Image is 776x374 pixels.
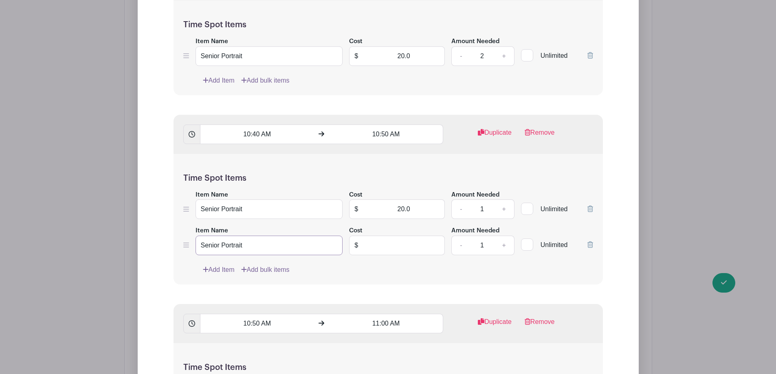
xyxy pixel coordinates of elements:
span: $ [349,199,363,219]
span: Unlimited [541,52,568,59]
label: Amount Needed [451,190,499,200]
span: Unlimited [541,241,568,248]
a: Remove [525,317,555,333]
label: Amount Needed [451,226,499,236]
a: - [451,236,470,255]
a: Duplicate [478,317,512,333]
span: $ [349,236,363,255]
input: Set Start Time [200,125,314,144]
span: $ [349,46,363,66]
a: + [494,236,514,255]
h5: Time Spot Items [183,173,593,183]
a: Add Item [203,265,235,275]
label: Cost [349,190,363,200]
label: Cost [349,226,363,236]
input: e.g. Snacks or Check-in Attendees [196,46,343,66]
a: Remove [525,128,555,144]
label: Item Name [196,226,228,236]
a: Duplicate [478,128,512,144]
a: + [494,199,514,219]
label: Amount Needed [451,37,499,46]
span: Unlimited [541,206,568,212]
input: Set End Time [329,125,443,144]
input: e.g. Snacks or Check-in Attendees [196,236,343,255]
input: Set Start Time [200,314,314,333]
h5: Time Spot Items [183,363,593,372]
label: Item Name [196,190,228,200]
input: e.g. Snacks or Check-in Attendees [196,199,343,219]
h5: Time Spot Items [183,20,593,30]
label: Cost [349,37,363,46]
a: Add bulk items [241,76,290,85]
a: - [451,46,470,66]
a: + [494,46,514,66]
a: - [451,199,470,219]
a: Add Item [203,76,235,85]
a: Add bulk items [241,265,290,275]
label: Item Name [196,37,228,46]
input: Set End Time [329,314,443,333]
